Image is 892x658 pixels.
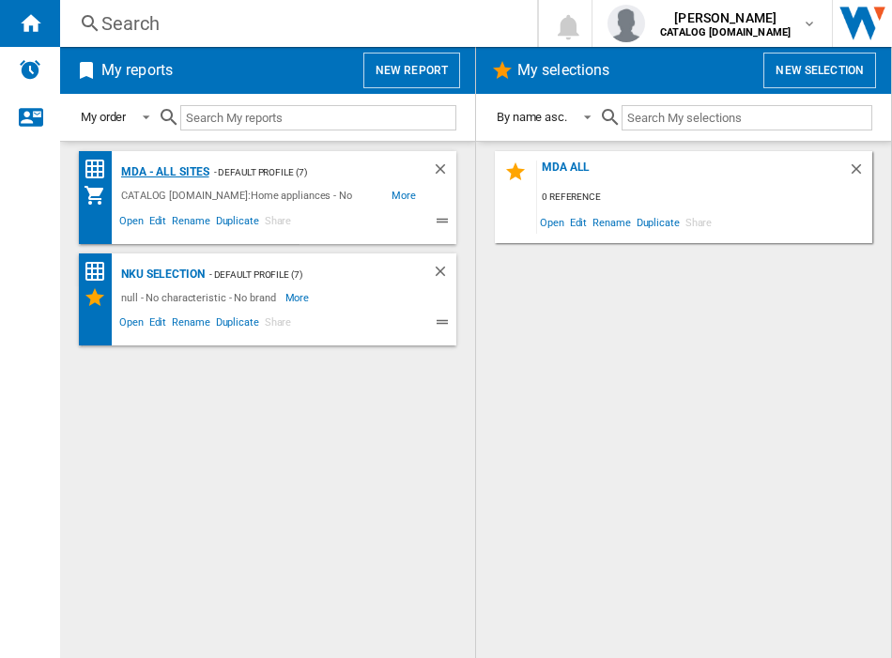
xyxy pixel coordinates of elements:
[432,161,456,184] div: Delete
[169,212,212,235] span: Rename
[116,263,205,286] div: NKU selection
[213,314,262,336] span: Duplicate
[213,212,262,235] span: Duplicate
[660,8,791,27] span: [PERSON_NAME]
[763,53,876,88] button: New selection
[209,161,394,184] div: - Default profile (7)
[84,286,116,309] div: My Selections
[116,314,146,336] span: Open
[683,209,715,235] span: Share
[634,209,683,235] span: Duplicate
[285,286,313,309] span: More
[497,110,567,124] div: By name asc.
[84,184,116,207] div: My Assortment
[848,161,872,186] div: Delete
[432,263,456,286] div: Delete
[146,212,170,235] span: Edit
[590,209,633,235] span: Rename
[567,209,591,235] span: Edit
[660,26,791,38] b: CATALOG [DOMAIN_NAME]
[19,58,41,81] img: alerts-logo.svg
[101,10,488,37] div: Search
[116,286,285,309] div: null - No characteristic - No brand
[81,110,126,124] div: My order
[146,314,170,336] span: Edit
[84,260,116,283] div: Price Matrix
[116,184,392,207] div: CATALOG [DOMAIN_NAME]:Home appliances - No characteristic - 4 brands
[537,161,848,186] div: MDA All
[607,5,645,42] img: profile.jpg
[537,186,872,209] div: 0 reference
[169,314,212,336] span: Rename
[116,161,209,184] div: MDA - All sites
[116,212,146,235] span: Open
[98,53,177,88] h2: My reports
[622,105,872,130] input: Search My selections
[537,209,567,235] span: Open
[363,53,460,88] button: New report
[205,263,394,286] div: - Default profile (7)
[180,105,456,130] input: Search My reports
[392,184,419,207] span: More
[514,53,613,88] h2: My selections
[262,314,295,336] span: Share
[84,158,116,181] div: Price Matrix
[262,212,295,235] span: Share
